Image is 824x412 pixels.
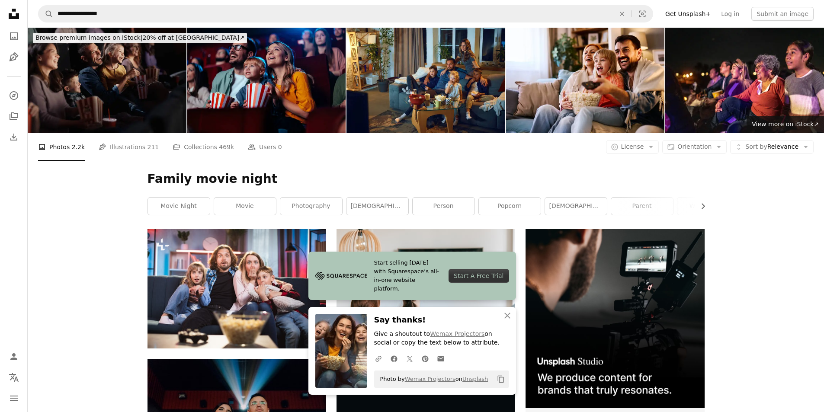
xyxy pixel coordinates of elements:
img: Joyful family watching movie in cinema. [187,28,346,133]
button: Language [5,369,22,386]
span: Photo by on [376,372,488,386]
img: Cheerful family watching a funny movie in theatre. [28,28,186,133]
span: Relevance [745,143,798,151]
span: 0 [278,142,282,152]
span: Browse premium images on iStock | [35,34,142,41]
a: movie night [148,198,210,215]
a: View more on iStock↗ [747,116,824,133]
div: Start A Free Trial [449,269,509,283]
span: Orientation [677,143,712,150]
a: [DEMOGRAPHIC_DATA] [346,198,408,215]
img: Group of people enjoying a movie at the outdoors cinema [665,28,824,133]
span: Start selling [DATE] with Squarespace’s all-in-one website platform. [374,259,442,293]
a: Wemax Projectors [405,376,455,382]
h1: Family movie night [147,171,705,187]
img: Scared or surprised young parents with little son and daughter watching horror breathtaking movie... [147,229,326,348]
a: Collections 469k [173,133,234,161]
button: Menu [5,390,22,407]
a: Photos [5,28,22,45]
a: popcorn [479,198,541,215]
a: Share on Facebook [386,350,402,367]
span: 469k [219,142,234,152]
button: Orientation [662,140,727,154]
a: Unsplash [462,376,488,382]
span: 20% off at [GEOGRAPHIC_DATA] ↗ [35,34,244,41]
a: Share on Pinterest [417,350,433,367]
a: Explore [5,87,22,104]
a: Collections [5,108,22,125]
button: Visual search [632,6,653,22]
img: file-1715652217532-464736461acbimage [526,229,704,408]
a: Illustrations 211 [99,133,159,161]
img: Happy loving family, parents and children sitting on couch in the evening at home and watching tv... [346,28,505,133]
button: Search Unsplash [38,6,53,22]
a: Log in / Sign up [5,348,22,365]
button: License [606,140,659,154]
a: Share over email [433,350,449,367]
a: movie [214,198,276,215]
a: watching tv [677,198,739,215]
span: License [621,143,644,150]
a: Scared or surprised young parents with little son and daughter watching horror breathtaking movie... [147,285,326,293]
a: parent [611,198,673,215]
p: Give a shoutout to on social or copy the text below to attribute. [374,330,509,347]
a: Wemax Projectors [430,330,484,337]
button: Clear [612,6,632,22]
button: Sort byRelevance [730,140,814,154]
span: View more on iStock ↗ [752,121,819,128]
img: file-1705255347840-230a6ab5bca9image [315,269,367,282]
img: Family enjoying watching television and eating popcorn at home [506,28,665,133]
a: person [413,198,475,215]
a: Illustrations [5,48,22,66]
a: Users 0 [248,133,282,161]
a: Browse premium images on iStock|20% off at [GEOGRAPHIC_DATA]↗ [28,28,252,48]
img: a couple of women sitting on top of a couch [337,229,515,348]
a: Share on Twitter [402,350,417,367]
button: scroll list to the right [695,198,705,215]
button: Submit an image [751,7,814,21]
a: Download History [5,128,22,146]
span: 211 [147,142,159,152]
a: [DEMOGRAPHIC_DATA] [545,198,607,215]
button: Copy to clipboard [494,372,508,386]
span: Sort by [745,143,767,150]
form: Find visuals sitewide [38,5,653,22]
a: Get Unsplash+ [660,7,716,21]
h3: Say thanks! [374,314,509,326]
a: Start selling [DATE] with Squarespace’s all-in-one website platform.Start A Free Trial [308,252,516,300]
a: photography [280,198,342,215]
a: Log in [716,7,744,21]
